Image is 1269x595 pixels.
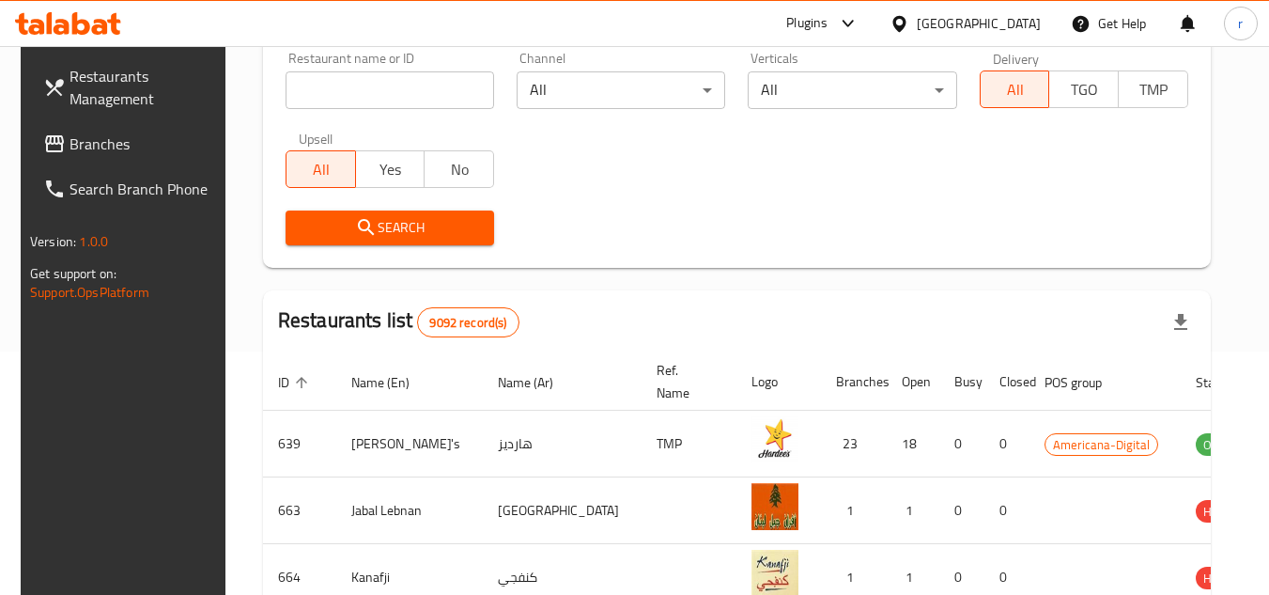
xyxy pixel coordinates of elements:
span: All [294,156,348,183]
span: TGO [1057,76,1111,103]
img: Jabal Lebnan [751,483,798,530]
h2: Restaurants list [278,306,519,337]
label: Upsell [299,132,333,145]
td: 639 [263,411,336,478]
label: Delivery [993,52,1040,65]
button: No [424,150,494,188]
span: Americana-Digital [1045,434,1157,456]
td: TMP [642,411,736,478]
th: Closed [984,353,1029,411]
span: ID [278,371,314,394]
span: POS group [1045,371,1126,394]
div: [GEOGRAPHIC_DATA] [917,13,1041,34]
span: Yes [364,156,418,183]
div: HIDDEN [1196,567,1252,589]
a: Search Branch Phone [28,166,233,211]
th: Busy [939,353,984,411]
td: [PERSON_NAME]'s [336,411,483,478]
td: 0 [939,411,984,478]
span: 9092 record(s) [418,314,518,332]
span: Ref. Name [657,359,714,404]
td: 1 [821,478,887,544]
span: All [988,76,1043,103]
div: Plugins [786,12,828,35]
span: Branches [70,133,218,155]
span: Search [301,216,479,240]
th: Logo [736,353,821,411]
span: No [432,156,487,183]
td: 0 [984,411,1029,478]
span: Restaurants Management [70,65,218,110]
th: Open [887,353,939,411]
input: Search for restaurant name or ID.. [286,71,494,109]
span: Search Branch Phone [70,178,218,200]
span: TMP [1126,76,1181,103]
span: r [1238,13,1243,34]
span: HIDDEN [1196,501,1252,523]
div: All [748,71,956,109]
a: Branches [28,121,233,166]
td: [GEOGRAPHIC_DATA] [483,478,642,544]
td: هارديز [483,411,642,478]
span: Get support on: [30,261,116,286]
div: Total records count [417,307,518,337]
button: All [980,70,1050,108]
td: 0 [984,478,1029,544]
button: TMP [1118,70,1188,108]
th: Branches [821,353,887,411]
span: Name (En) [351,371,434,394]
td: 0 [939,478,984,544]
span: OPEN [1196,434,1242,456]
td: 23 [821,411,887,478]
td: Jabal Lebnan [336,478,483,544]
button: Search [286,211,494,245]
span: HIDDEN [1196,568,1252,589]
div: Export file [1158,300,1203,345]
button: All [286,150,356,188]
span: Status [1196,371,1257,394]
span: Name (Ar) [498,371,578,394]
div: All [517,71,725,109]
a: Support.OpsPlatform [30,280,149,305]
td: 1 [887,478,939,544]
a: Restaurants Management [28,54,233,121]
span: Version: [30,229,76,254]
span: 1.0.0 [79,229,108,254]
td: 18 [887,411,939,478]
div: HIDDEN [1196,500,1252,523]
button: TGO [1048,70,1119,108]
td: 663 [263,478,336,544]
div: OPEN [1196,433,1242,456]
img: Hardee's [751,416,798,463]
button: Yes [355,150,426,188]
